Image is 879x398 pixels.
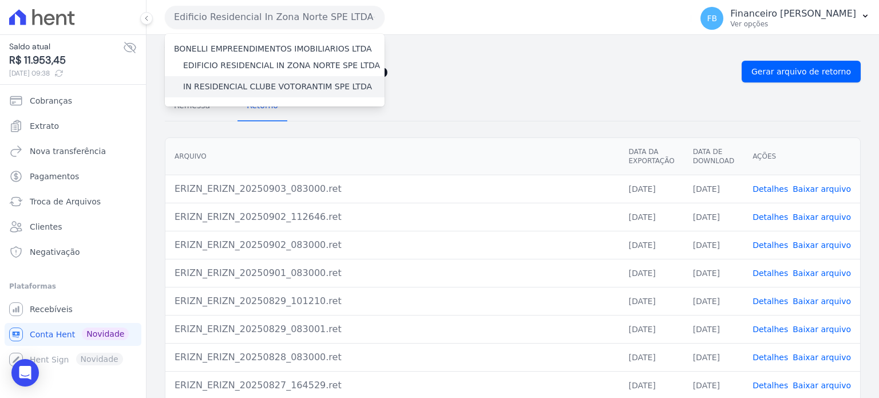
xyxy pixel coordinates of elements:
span: [DATE] 09:38 [9,68,123,78]
a: Baixar arquivo [793,325,851,334]
span: Pagamentos [30,171,79,182]
td: [DATE] [684,259,743,287]
span: Conta Hent [30,329,75,340]
div: ERIZN_ERIZN_20250828_083000.ret [175,350,610,364]
a: Remessa [165,92,219,121]
label: BONELLI EMPREENDIMENTOS IMOBILIARIOS LTDA [174,44,372,53]
span: Extrato [30,120,59,132]
th: Data de Download [684,138,743,175]
a: Detalhes [753,381,788,390]
div: ERIZN_ERIZN_20250902_112646.ret [175,210,610,224]
a: Nova transferência [5,140,141,163]
td: [DATE] [619,315,683,343]
td: [DATE] [684,203,743,231]
a: Baixar arquivo [793,269,851,278]
span: Negativação [30,246,80,258]
th: Arquivo [165,138,619,175]
a: Detalhes [753,353,788,362]
span: Nova transferência [30,145,106,157]
a: Baixar arquivo [793,353,851,362]
a: Detalhes [753,325,788,334]
td: [DATE] [684,231,743,259]
a: Detalhes [753,184,788,194]
div: ERIZN_ERIZN_20250829_083001.ret [175,322,610,336]
span: Saldo atual [9,41,123,53]
span: Recebíveis [30,304,73,315]
a: Baixar arquivo [793,212,851,222]
div: ERIZN_ERIZN_20250827_164529.ret [175,379,610,392]
a: Pagamentos [5,165,141,188]
td: [DATE] [684,175,743,203]
label: EDIFICIO RESIDENCIAL IN ZONA NORTE SPE LTDA [183,60,380,72]
a: Baixar arquivo [793,297,851,306]
td: [DATE] [619,231,683,259]
span: Gerar arquivo de retorno [751,66,851,77]
th: Data da Exportação [619,138,683,175]
a: Gerar arquivo de retorno [742,61,861,82]
a: Baixar arquivo [793,184,851,194]
a: Troca de Arquivos [5,190,141,213]
div: ERIZN_ERIZN_20250903_083000.ret [175,182,610,196]
span: FB [707,14,717,22]
td: [DATE] [684,287,743,315]
button: FB Financeiro [PERSON_NAME] Ver opções [691,2,879,34]
a: Detalhes [753,241,788,250]
button: Edificio Residencial In Zona Norte SPE LTDA [165,6,385,29]
a: Detalhes [753,212,788,222]
div: ERIZN_ERIZN_20250902_083000.ret [175,238,610,252]
p: Ver opções [730,19,856,29]
td: [DATE] [619,259,683,287]
div: ERIZN_ERIZN_20250829_101210.ret [175,294,610,308]
div: Plataformas [9,279,137,293]
a: Negativação [5,241,141,263]
td: [DATE] [619,287,683,315]
td: [DATE] [619,175,683,203]
div: ERIZN_ERIZN_20250901_083000.ret [175,266,610,280]
a: Extrato [5,115,141,137]
label: IN RESIDENCIAL CLUBE VOTORANTIM SPE LTDA [183,81,372,93]
div: Open Intercom Messenger [11,359,39,387]
td: [DATE] [684,315,743,343]
span: Novidade [82,328,129,340]
td: [DATE] [684,343,743,371]
a: Clientes [5,215,141,238]
span: Troca de Arquivos [30,196,101,207]
span: Cobranças [30,95,72,107]
a: Detalhes [753,269,788,278]
nav: Sidebar [9,89,137,371]
td: [DATE] [619,203,683,231]
h2: Exportações de Retorno [165,64,732,80]
span: R$ 11.953,45 [9,53,123,68]
a: Recebíveis [5,298,141,321]
nav: Breadcrumb [165,44,861,56]
td: [DATE] [619,343,683,371]
a: Conta Hent Novidade [5,323,141,346]
p: Financeiro [PERSON_NAME] [730,8,856,19]
span: Clientes [30,221,62,233]
a: Cobranças [5,89,141,112]
a: Baixar arquivo [793,381,851,390]
a: Detalhes [753,297,788,306]
th: Ações [743,138,860,175]
a: Baixar arquivo [793,241,851,250]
